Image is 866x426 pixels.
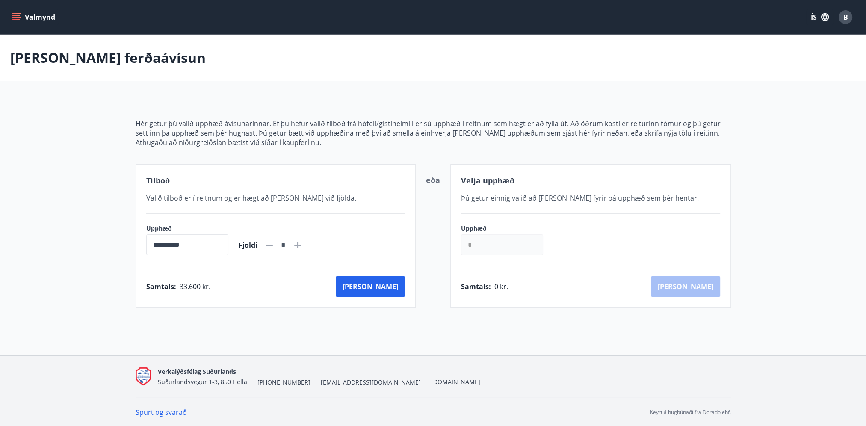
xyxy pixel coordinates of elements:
[461,193,699,203] span: Þú getur einnig valið að [PERSON_NAME] fyrir þá upphæð sem þér hentar.
[806,9,833,25] button: ÍS
[336,276,405,297] button: [PERSON_NAME]
[180,282,210,291] span: 33.600 kr.
[494,282,508,291] span: 0 kr.
[239,240,257,250] span: Fjöldi
[136,367,151,386] img: Q9do5ZaFAFhn9lajViqaa6OIrJ2A2A46lF7VsacK.png
[136,138,731,147] p: Athugaðu að niðurgreiðslan bætist við síðar í kaupferlinu.
[426,175,440,185] span: eða
[461,282,491,291] span: Samtals :
[843,12,848,22] span: B
[431,378,480,386] a: [DOMAIN_NAME]
[146,224,228,233] label: Upphæð
[10,48,206,67] p: [PERSON_NAME] ferðaávísun
[461,224,552,233] label: Upphæð
[136,119,731,138] p: Hér getur þú valið upphæð ávísunarinnar. Ef þú hefur valið tilboð frá hóteli/gistiheimili er sú u...
[146,282,176,291] span: Samtals :
[146,193,356,203] span: Valið tilboð er í reitnum og er hægt að [PERSON_NAME] við fjölda.
[136,408,187,417] a: Spurt og svarað
[146,175,170,186] span: Tilboð
[158,378,247,386] span: Suðurlandsvegur 1-3, 850 Hella
[321,378,421,387] span: [EMAIL_ADDRESS][DOMAIN_NAME]
[257,378,310,387] span: [PHONE_NUMBER]
[835,7,856,27] button: B
[461,175,514,186] span: Velja upphæð
[158,367,236,376] span: Verkalýðsfélag Suðurlands
[650,408,731,416] p: Keyrt á hugbúnaði frá Dorado ehf.
[10,9,59,25] button: menu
